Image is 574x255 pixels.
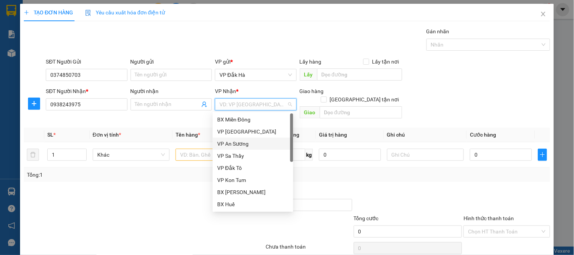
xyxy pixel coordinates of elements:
[538,149,547,161] button: plus
[24,10,29,15] span: plus
[27,149,39,161] button: delete
[217,152,289,160] div: VP Sa Thầy
[47,132,53,138] span: SL
[217,164,289,172] div: VP Đắk Tô
[300,88,324,94] span: Giao hàng
[6,16,67,25] div: [PERSON_NAME]
[540,11,546,17] span: close
[327,95,402,104] span: [GEOGRAPHIC_DATA] tận nơi
[215,88,236,94] span: VP Nhận
[6,55,133,64] div: Tên hàng: BAO ( : 1 )
[213,174,293,186] div: VP Kon Tum
[213,186,293,198] div: BX Phạm Văn Đồng
[131,87,212,95] div: Người nhận
[27,171,222,179] div: Tổng: 1
[305,149,313,161] span: kg
[426,28,450,34] label: Gán nhãn
[217,200,289,208] div: BX Huế
[217,188,289,196] div: BX [PERSON_NAME]
[6,7,18,15] span: Gửi:
[217,115,289,124] div: BX Miền Đông
[131,58,212,66] div: Người gửi
[67,54,78,65] span: SL
[387,149,464,161] input: Ghi Chú
[71,40,134,50] div: 100.000
[46,87,127,95] div: SĐT Người Nhận
[71,42,82,50] span: CC :
[201,101,207,107] span: user-add
[72,6,133,25] div: VP [PERSON_NAME]
[176,132,200,138] span: Tên hàng
[213,162,293,174] div: VP Đắk Tô
[533,4,554,25] button: Close
[219,69,292,81] span: VP Đắk Hà
[384,127,467,142] th: Ghi chú
[28,98,40,110] button: plus
[176,149,252,161] input: VD: Bàn, Ghế
[300,59,322,65] span: Lấy hàng
[354,215,379,221] span: Tổng cước
[300,68,317,81] span: Lấy
[93,132,121,138] span: Đơn vị tính
[317,68,402,81] input: Dọc đường
[470,132,496,138] span: Cước hàng
[215,58,296,66] div: VP gửi
[217,140,289,148] div: VP An Sương
[85,9,165,16] span: Yêu cầu xuất hóa đơn điện tử
[217,176,289,184] div: VP Kon Tum
[319,132,347,138] span: Giá trị hàng
[6,25,67,35] div: 0978706105
[538,152,547,158] span: plus
[6,6,67,16] div: VP Đắk Hà
[319,149,381,161] input: 0
[24,9,73,16] span: TẠO ĐƠN HÀNG
[85,10,91,16] img: icon
[369,58,402,66] span: Lấy tận nơi
[46,58,127,66] div: SĐT Người Gửi
[300,106,320,118] span: Giao
[72,7,90,15] span: Nhận:
[72,25,133,35] div: 0903392727
[217,127,289,136] div: VP [GEOGRAPHIC_DATA]
[213,126,293,138] div: VP Đà Nẵng
[213,114,293,126] div: BX Miền Đông
[97,149,165,160] span: Khác
[213,138,293,150] div: VP An Sương
[28,101,40,107] span: plus
[464,215,514,221] label: Hình thức thanh toán
[213,198,293,210] div: BX Huế
[320,106,402,118] input: Dọc đường
[213,150,293,162] div: VP Sa Thầy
